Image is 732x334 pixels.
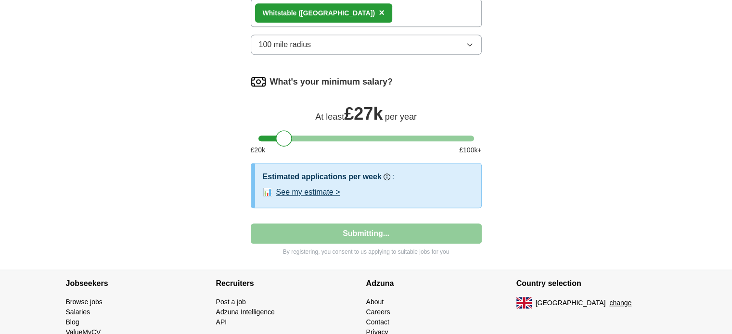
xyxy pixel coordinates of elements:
a: Adzuna Intelligence [216,308,275,316]
a: About [366,298,384,306]
button: change [609,298,631,308]
span: × [379,7,385,18]
a: Blog [66,318,79,326]
p: By registering, you consent to us applying to suitable jobs for you [251,247,482,256]
h4: Country selection [516,270,667,297]
strong: Whitstable [263,9,297,17]
span: £ 20 k [251,145,265,155]
button: 100 mile radius [251,35,482,55]
button: × [379,6,385,20]
a: API [216,318,227,326]
a: Browse jobs [66,298,103,306]
img: UK flag [516,297,532,309]
span: ([GEOGRAPHIC_DATA]) [298,9,375,17]
span: £ 27k [344,104,383,124]
span: 100 mile radius [259,39,311,50]
span: At least [315,112,344,122]
h3: : [392,171,394,183]
span: per year [385,112,417,122]
a: Careers [366,308,390,316]
a: Contact [366,318,389,326]
span: [GEOGRAPHIC_DATA] [536,298,606,308]
button: See my estimate > [276,186,340,198]
span: 📊 [263,186,272,198]
a: Salaries [66,308,90,316]
a: Post a job [216,298,246,306]
h3: Estimated applications per week [263,171,382,183]
button: Submitting... [251,223,482,244]
img: salary.png [251,74,266,89]
label: What's your minimum salary? [270,75,393,88]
